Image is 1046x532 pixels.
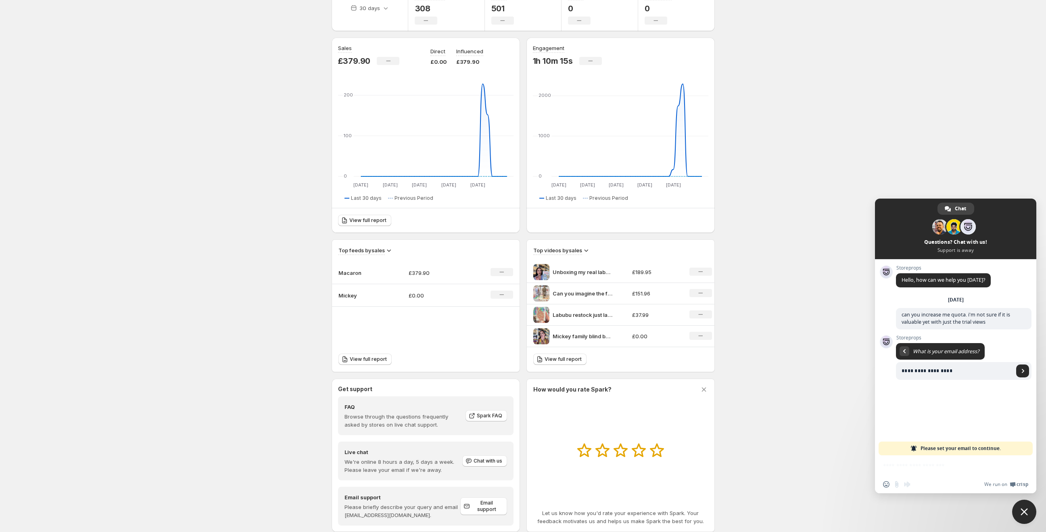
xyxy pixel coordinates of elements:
span: Spark FAQ [477,413,502,419]
img: Can you imagine the feeling bro dubai labubu labubuthemonsters macaronlabubu labubu popmartunboxing [533,285,549,302]
text: 1000 [539,133,550,138]
h3: Engagement [533,44,564,52]
p: 0 [568,4,591,13]
text: [DATE] [551,182,566,188]
p: Browse through the questions frequently asked by stores on live chat support. [344,413,460,429]
p: £0.00 [632,332,680,340]
p: £379.90 [338,56,371,66]
a: View full report [338,215,391,226]
text: [DATE] [382,182,397,188]
text: [DATE] [637,182,652,188]
text: [DATE] [666,182,681,188]
text: 2000 [539,92,551,98]
p: Labubu restock just landed labubu labubumacarons labubuthemonsters bigintoengrylabubu labubumacarons [553,311,613,319]
img: Mickey family blind box opening PixelHubMedia came through with this one Click the shopping cart ... [533,328,549,344]
text: [DATE] [470,182,485,188]
div: [DATE] [948,297,964,302]
h3: Top videos by sales [533,246,582,254]
p: £151.96 [632,289,680,297]
text: [DATE] [412,182,427,188]
span: View full report [545,356,582,362]
a: Chat [937,203,974,215]
p: £379.90 [409,269,466,277]
text: 0 [539,173,542,179]
text: [DATE] [580,182,595,188]
span: Chat with us [474,458,502,464]
span: Previous Period [589,195,628,201]
text: 0 [344,173,347,179]
a: Email support [460,497,507,515]
p: £0.00 [430,58,447,66]
h4: FAQ [344,403,460,411]
span: Previous Period [395,195,433,201]
span: Chat [955,203,966,215]
input: Enter your email address... [896,362,1014,380]
span: Please set your email to continue. [921,442,1001,455]
p: 0 [645,4,672,13]
p: Mickey family blind box opening PixelHubMedia came through with this one Click the shopping cart ... [553,332,613,340]
text: 100 [344,133,352,138]
span: What is your email address? [913,348,979,355]
span: can you increase me quota. i'm not sure if it is valuable yet with just the trial views [902,311,1010,325]
span: We run on [984,481,1007,488]
span: Storeprops [896,265,991,271]
span: Last 30 days [351,195,382,201]
p: 30 days [359,4,380,12]
a: View full report [338,354,392,365]
h4: Live chat [344,448,461,456]
text: [DATE] [353,182,368,188]
span: View full report [349,217,386,224]
a: Close chat [1012,500,1036,524]
p: Please briefly describe your query and email [EMAIL_ADDRESS][DOMAIN_NAME]. [344,503,460,519]
img: Unboxing my real labubu that I got from PixelHubMedia on TikTok shop labubu labubuunboxing unboxing [533,264,549,280]
span: Last 30 days [546,195,576,201]
p: Influenced [456,47,483,55]
p: Macaron [338,269,379,277]
span: Hello, how can we help you [DATE]? [902,276,985,283]
p: 308 [415,4,445,13]
span: Insert an emoji [883,481,889,488]
h3: How would you rate Spark? [533,385,612,394]
p: Unboxing my real labubu that I got from PixelHubMedia on TikTok shop labubu labubuunboxing unboxing [553,268,613,276]
p: £189.95 [632,268,680,276]
h3: Top feeds by sales [338,246,385,254]
p: £37.99 [632,311,680,319]
p: £0.00 [409,291,466,300]
span: Storeprops [896,335,1031,341]
p: 501 [491,4,514,13]
text: 200 [344,92,353,98]
a: We run onCrisp [984,481,1028,488]
text: [DATE] [441,182,456,188]
h3: Get support [338,385,372,393]
span: Crisp [1017,481,1028,488]
span: View full report [350,356,387,362]
span: Email support [472,500,502,513]
a: Send [1016,364,1029,377]
p: £379.90 [456,58,483,66]
p: We're online 8 hours a day, 5 days a week. Please leave your email if we're away. [344,458,461,474]
p: 1h 10m 15s [533,56,573,66]
img: Labubu restock just landed labubu labubumacarons labubuthemonsters bigintoengrylabubu labubumacarons [533,307,549,323]
h3: Sales [338,44,352,52]
p: Can you imagine the feeling bro dubai labubu labubuthemonsters macaronlabubu labubu popmartunboxing [553,289,613,297]
a: Spark FAQ [466,410,507,421]
text: [DATE] [608,182,623,188]
p: Mickey [338,291,379,300]
button: Chat with us [462,455,507,467]
a: View full report [533,354,587,365]
h4: Email support [344,493,460,501]
p: Let us know how you'd rate your experience with Spark. Your feedback motivates us and helps us ma... [533,509,708,525]
p: Direct [430,47,445,55]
